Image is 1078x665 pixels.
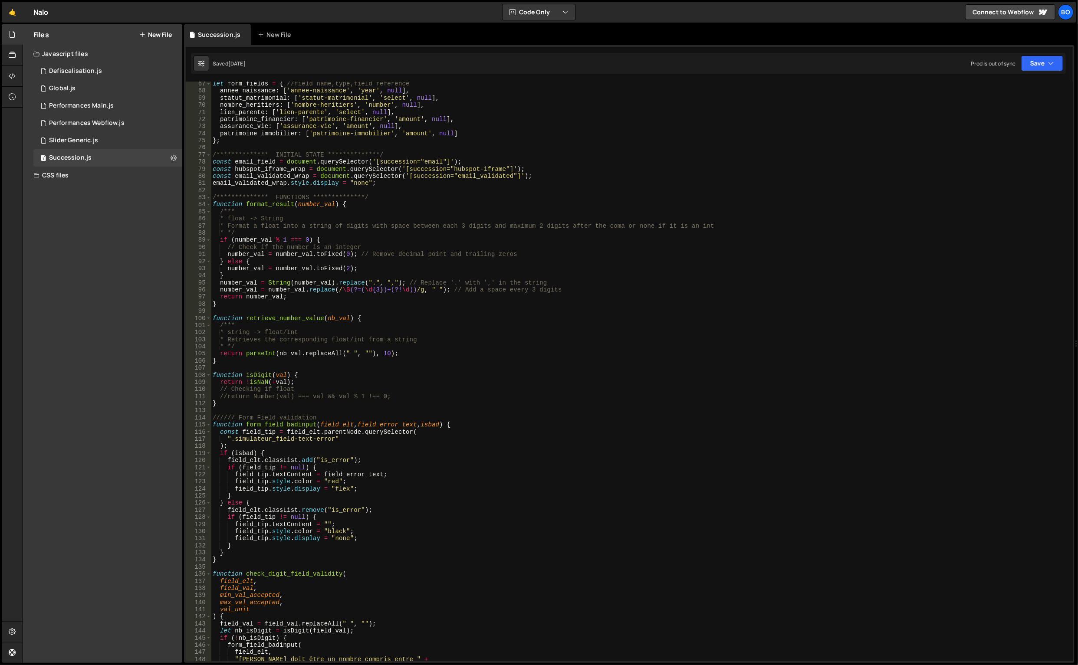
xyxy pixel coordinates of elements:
[49,154,92,162] div: Succession.js
[186,194,211,201] div: 83
[33,62,182,80] div: 4110/10626.js
[186,499,211,506] div: 126
[186,393,211,400] div: 111
[186,528,211,535] div: 130
[49,137,98,144] div: Slider Generic.js
[186,329,211,336] div: 102
[186,265,211,272] div: 93
[186,414,211,421] div: 114
[186,578,211,585] div: 137
[186,457,211,464] div: 120
[186,208,211,215] div: 85
[186,585,211,592] div: 138
[186,649,211,655] div: 147
[186,627,211,634] div: 144
[186,80,211,87] div: 67
[33,80,182,97] div: 4110/10627.js
[186,95,211,102] div: 69
[186,535,211,542] div: 131
[41,155,46,162] span: 1
[186,236,211,243] div: 89
[186,137,211,144] div: 75
[186,542,211,549] div: 132
[186,656,211,663] div: 148
[186,556,211,563] div: 134
[186,485,211,492] div: 124
[186,613,211,620] div: 142
[186,350,211,357] div: 105
[186,599,211,606] div: 140
[186,464,211,471] div: 121
[186,364,211,371] div: 107
[186,507,211,514] div: 127
[186,407,211,414] div: 113
[33,132,182,149] div: 4110/33307.js
[186,166,211,173] div: 79
[186,514,211,521] div: 128
[186,180,211,187] div: 81
[33,30,49,39] h2: Files
[186,144,211,151] div: 76
[33,115,182,132] div: 4110/7287.js
[186,549,211,556] div: 133
[186,357,211,364] div: 106
[186,102,211,108] div: 70
[49,67,102,75] div: Defiscalisation.js
[186,116,211,123] div: 72
[258,30,294,39] div: New File
[186,158,211,165] div: 78
[186,421,211,428] div: 115
[186,151,211,158] div: 77
[186,372,211,379] div: 108
[23,167,182,184] div: CSS files
[1058,4,1074,20] a: Bo
[186,308,211,314] div: 99
[186,322,211,329] div: 101
[33,7,49,17] div: Nalo
[186,606,211,613] div: 141
[186,471,211,478] div: 122
[186,293,211,300] div: 97
[503,4,575,20] button: Code Only
[186,400,211,407] div: 112
[186,109,211,116] div: 71
[186,343,211,350] div: 104
[186,478,211,485] div: 123
[186,592,211,599] div: 139
[186,436,211,442] div: 117
[186,130,211,137] div: 74
[186,379,211,386] div: 109
[23,45,182,62] div: Javascript files
[186,620,211,627] div: 143
[228,60,246,67] div: [DATE]
[965,4,1055,20] a: Connect to Webflow
[186,521,211,528] div: 129
[186,635,211,642] div: 145
[186,570,211,577] div: 136
[139,31,172,38] button: New File
[213,60,246,67] div: Saved
[49,119,125,127] div: Performances Webflow.js
[186,336,211,343] div: 103
[33,149,182,167] div: 4110/10986.js
[971,60,1016,67] div: Prod is out of sync
[186,642,211,649] div: 146
[186,251,211,258] div: 91
[186,563,211,570] div: 135
[186,187,211,194] div: 82
[186,244,211,251] div: 90
[186,442,211,449] div: 118
[2,2,23,23] a: 🤙
[186,272,211,279] div: 94
[186,279,211,286] div: 95
[186,315,211,322] div: 100
[186,429,211,436] div: 116
[1021,56,1063,71] button: Save
[186,229,211,236] div: 88
[49,102,114,110] div: Performances Main.js
[186,450,211,457] div: 119
[186,258,211,265] div: 92
[198,30,240,39] div: Succession.js
[186,286,211,293] div: 96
